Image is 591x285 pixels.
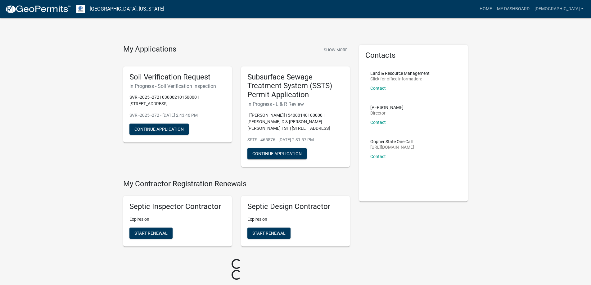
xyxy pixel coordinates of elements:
p: SVR -2025 -272 | 03000210150000 | [STREET_ADDRESS] [129,94,226,107]
a: [GEOGRAPHIC_DATA], [US_STATE] [90,4,164,14]
h5: Soil Verification Request [129,73,226,82]
h5: Contacts [365,51,462,60]
p: Gopher State One Call [370,139,414,144]
p: [PERSON_NAME] [370,105,404,110]
p: Expires on [129,216,226,223]
button: Show More [321,45,350,55]
a: [DEMOGRAPHIC_DATA] [532,3,586,15]
h6: In Progress - L & R Review [247,101,344,107]
button: Continue Application [247,148,307,159]
p: [URL][DOMAIN_NAME] [370,145,414,149]
h4: My Contractor Registration Renewals [123,179,350,188]
span: Start Renewal [252,230,286,235]
a: My Dashboard [494,3,532,15]
h5: Subsurface Sewage Treatment System (SSTS) Permit Application [247,73,344,99]
h5: Septic Design Contractor [247,202,344,211]
p: SVR -2025 -272 - [DATE] 2:43:46 PM [129,112,226,119]
button: Start Renewal [129,228,173,239]
p: Land & Resource Management [370,71,430,75]
p: | [[PERSON_NAME]] | 54000140100000 | [PERSON_NAME] D & [PERSON_NAME] [PERSON_NAME] TST | [STREET_... [247,112,344,132]
p: Director [370,111,404,115]
wm-registration-list-section: My Contractor Registration Renewals [123,179,350,251]
button: Continue Application [129,124,189,135]
img: Otter Tail County, Minnesota [76,5,85,13]
p: Click for office information: [370,77,430,81]
h5: Septic Inspector Contractor [129,202,226,211]
h4: My Applications [123,45,176,54]
a: Contact [370,120,386,125]
button: Start Renewal [247,228,291,239]
h6: In Progress - Soil Verification Inspection [129,83,226,89]
a: Contact [370,86,386,91]
a: Contact [370,154,386,159]
a: Home [477,3,494,15]
p: SSTS - 465576 - [DATE] 2:31:57 PM [247,137,344,143]
p: Expires on [247,216,344,223]
span: Start Renewal [134,230,168,235]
